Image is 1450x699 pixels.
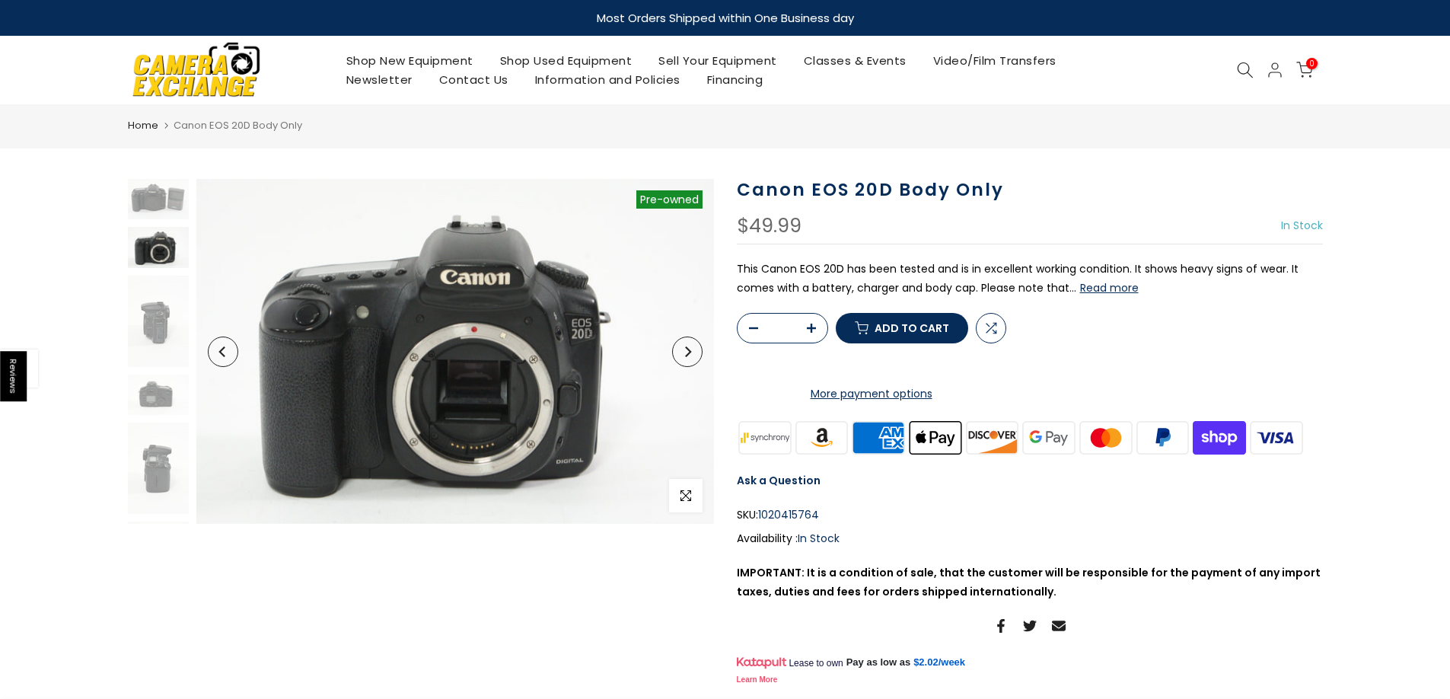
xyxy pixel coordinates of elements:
[737,179,1323,201] h1: Canon EOS 20D Body Only
[789,657,843,669] span: Lease to own
[913,656,965,669] a: $2.02/week
[737,565,1321,599] strong: IMPORTANT: It is a condition of sale, that the customer will be responsible for the payment of an...
[737,506,1323,525] div: SKU:
[1281,218,1323,233] span: In Stock
[521,70,693,89] a: Information and Policies
[994,617,1008,635] a: Share on Facebook
[128,276,189,367] img: Canon EOS 20D Body Only Digital Cameras - Digital SLR Cameras Canon 1020415764
[128,522,189,562] img: Canon EOS 20D Body Only Digital Cameras - Digital SLR Cameras Canon 1020415764
[208,337,238,367] button: Previous
[1080,281,1139,295] button: Read more
[1023,617,1037,635] a: Share on Twitter
[128,423,189,514] img: Canon EOS 20D Body Only Digital Cameras - Digital SLR Cameras Canon 1020415764
[907,419,964,456] img: apple pay
[333,70,425,89] a: Newsletter
[964,419,1021,456] img: discover
[798,531,840,546] span: In Stock
[846,656,911,669] span: Pay as low as
[875,323,949,334] span: Add to cart
[333,51,486,70] a: Shop New Equipment
[486,51,645,70] a: Shop Used Equipment
[128,375,189,415] img: Canon EOS 20D Body Only Digital Cameras - Digital SLR Cameras Canon 1020415764
[737,529,1323,548] div: Availability :
[737,385,1006,404] a: More payment options
[850,419,907,456] img: american express
[672,337,703,367] button: Next
[836,313,968,343] button: Add to cart
[737,419,794,456] img: synchrony
[128,227,189,267] img: Canon EOS 20D Body Only Digital Cameras - Digital SLR Cameras Canon 1020415764
[737,260,1323,298] p: This Canon EOS 20D has been tested and is in excellent working condition. It shows heavy signs of...
[919,51,1069,70] a: Video/Film Transfers
[793,419,850,456] img: amazon payments
[1021,419,1078,456] img: google pay
[128,179,189,219] img: Canon EOS 20D Body Only Digital Cameras - Digital SLR Cameras Canon 1020415764
[737,473,821,488] a: Ask a Question
[174,118,302,132] span: Canon EOS 20D Body Only
[1248,419,1305,456] img: visa
[790,51,919,70] a: Classes & Events
[597,10,854,26] strong: Most Orders Shipped within One Business day
[425,70,521,89] a: Contact Us
[758,506,819,525] span: 1020415764
[1296,62,1313,78] a: 0
[128,118,158,133] a: Home
[1077,419,1134,456] img: master
[737,675,778,684] a: Learn More
[645,51,791,70] a: Sell Your Equipment
[1134,419,1191,456] img: paypal
[1306,58,1318,69] span: 0
[1052,617,1066,635] a: Share on Email
[196,179,714,524] img: Canon EOS 20D Body Only Digital Cameras - Digital SLR Cameras Canon 1020415764
[693,70,776,89] a: Financing
[1191,419,1248,456] img: shopify pay
[737,216,801,236] div: $49.99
